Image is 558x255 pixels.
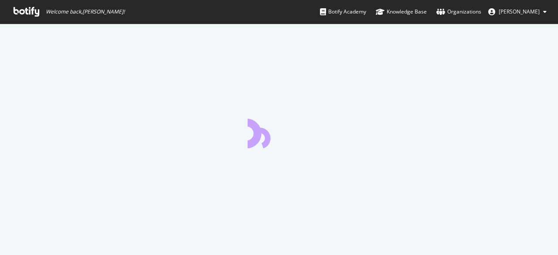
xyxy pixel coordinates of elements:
span: Hjalmar Desmond [499,8,540,15]
div: Knowledge Base [376,7,427,16]
button: [PERSON_NAME] [481,5,554,19]
div: Organizations [436,7,481,16]
div: Botify Academy [320,7,366,16]
span: Welcome back, [PERSON_NAME] ! [46,8,125,15]
div: animation [248,117,310,148]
